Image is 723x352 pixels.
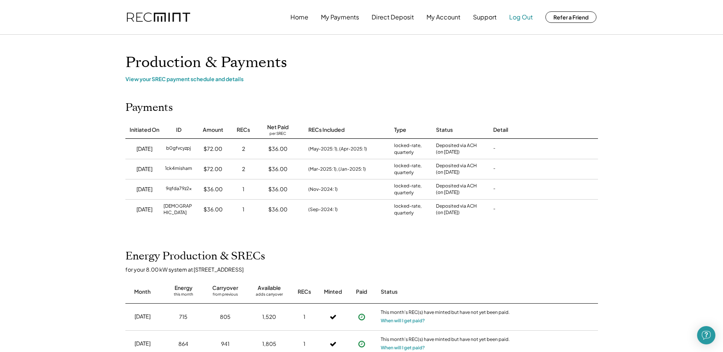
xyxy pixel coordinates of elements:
[176,126,181,134] div: ID
[324,288,342,296] div: Minted
[290,10,308,25] button: Home
[242,165,245,173] div: 2
[174,292,193,299] div: this month
[268,186,287,193] div: $36.00
[136,186,152,193] div: [DATE]
[136,145,152,153] div: [DATE]
[394,162,428,176] div: locked-rate, quarterly
[356,338,367,350] button: Payment approved, but not yet initiated.
[204,206,223,213] div: $36.00
[221,340,229,348] div: 941
[220,313,231,321] div: 805
[242,145,245,153] div: 2
[436,163,477,176] div: Deposited via ACH (on [DATE])
[268,206,287,213] div: $36.00
[136,165,152,173] div: [DATE]
[394,126,406,134] div: Type
[436,126,453,134] div: Status
[136,206,152,213] div: [DATE]
[493,165,495,173] div: -
[204,186,223,193] div: $36.00
[178,340,188,348] div: 864
[308,166,366,173] div: (Mar-2025: 1), (Jan-2025: 1)
[545,11,596,23] button: Refer a Friend
[175,284,192,292] div: Energy
[179,313,188,321] div: 715
[436,203,477,216] div: Deposited via ACH (on [DATE])
[125,75,598,82] div: View your SREC payment schedule and details
[303,340,305,348] div: 1
[203,126,223,134] div: Amount
[258,284,281,292] div: Available
[268,145,287,153] div: $36.00
[164,203,194,216] div: [DEMOGRAPHIC_DATA]
[493,206,495,213] div: -
[127,13,190,22] img: recmint-logotype%403x.png
[381,317,425,325] button: When will I get paid?
[394,203,428,216] div: locked-rate, quarterly
[308,206,338,213] div: (Sep-2024: 1)
[269,131,286,137] div: per SREC
[135,313,151,320] div: [DATE]
[381,344,425,352] button: When will I get paid?
[436,183,477,196] div: Deposited via ACH (on [DATE])
[308,186,338,193] div: (Nov-2024: 1)
[356,311,367,323] button: Payment approved, but not yet initiated.
[135,340,151,347] div: [DATE]
[256,292,283,299] div: adds carryover
[242,206,244,213] div: 1
[237,126,250,134] div: RECs
[165,165,192,173] div: 1ck4misham
[125,266,606,273] div: for your 8.00 kW system at [STREET_ADDRESS]
[262,340,276,348] div: 1,805
[426,10,460,25] button: My Account
[493,186,495,193] div: -
[436,142,477,155] div: Deposited via ACH (on [DATE])
[493,126,508,134] div: Detail
[381,288,510,296] div: Status
[125,101,173,114] h2: Payments
[125,54,598,72] h1: Production & Payments
[303,313,305,321] div: 1
[381,309,510,317] div: This month's REC(s) have minted but have not yet been paid.
[262,313,276,321] div: 1,520
[381,336,510,344] div: This month's REC(s) have minted but have not yet been paid.
[268,165,287,173] div: $36.00
[356,288,367,296] div: Paid
[212,284,238,292] div: Carryover
[308,146,367,152] div: (May-2025: 1), (Apr-2025: 1)
[308,126,345,134] div: RECs Included
[204,145,222,153] div: $72.00
[372,10,414,25] button: Direct Deposit
[134,288,151,296] div: Month
[473,10,497,25] button: Support
[204,165,222,173] div: $72.00
[166,186,192,193] div: 9qfda79z2x
[493,145,495,153] div: -
[321,10,359,25] button: My Payments
[394,182,428,196] div: locked-rate, quarterly
[298,288,311,296] div: RECs
[130,126,159,134] div: Initiated On
[125,250,265,263] h2: Energy Production & SRECs
[213,292,238,299] div: from previous
[242,186,244,193] div: 1
[697,326,715,344] div: Open Intercom Messenger
[166,145,191,153] div: b0gfvcyzpj
[267,123,289,131] div: Net Paid
[509,10,533,25] button: Log Out
[394,142,428,156] div: locked-rate, quarterly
